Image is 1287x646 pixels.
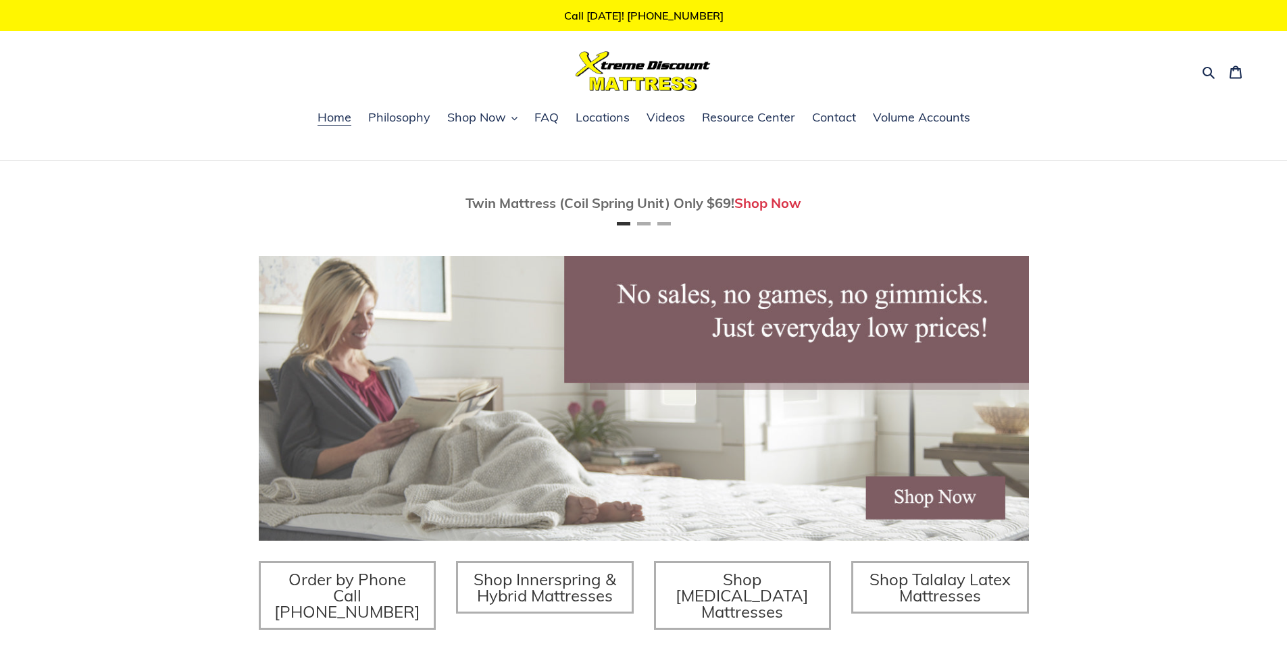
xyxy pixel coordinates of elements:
span: Contact [812,109,856,126]
button: Shop Now [440,108,524,128]
span: Shop Talalay Latex Mattresses [869,569,1011,605]
a: Philosophy [361,108,437,128]
a: Shop Talalay Latex Mattresses [851,561,1029,614]
span: Resource Center [702,109,795,126]
a: FAQ [528,108,565,128]
span: Home [318,109,351,126]
a: Home [311,108,358,128]
a: Order by Phone Call [PHONE_NUMBER] [259,561,436,630]
img: herobannermay2022-1652879215306_1200x.jpg [259,256,1029,541]
a: Shop Innerspring & Hybrid Mattresses [456,561,634,614]
a: Shop Now [734,194,801,211]
span: Volume Accounts [873,109,970,126]
a: Contact [805,108,863,128]
button: Page 2 [637,222,651,225]
span: Philosophy [368,109,430,126]
span: Order by Phone Call [PHONE_NUMBER] [274,569,420,622]
span: FAQ [534,109,559,126]
button: Page 1 [617,222,630,225]
button: Page 3 [657,222,671,225]
span: Shop Innerspring & Hybrid Mattresses [474,569,616,605]
a: Shop [MEDICAL_DATA] Mattresses [654,561,832,630]
a: Volume Accounts [866,108,977,128]
span: Shop [MEDICAL_DATA] Mattresses [676,569,809,622]
span: Twin Mattress (Coil Spring Unit) Only $69! [465,194,734,211]
span: Locations [576,109,630,126]
span: Videos [647,109,685,126]
img: Xtreme Discount Mattress [576,51,711,91]
span: Shop Now [447,109,506,126]
a: Locations [569,108,636,128]
a: Videos [640,108,692,128]
a: Resource Center [695,108,802,128]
